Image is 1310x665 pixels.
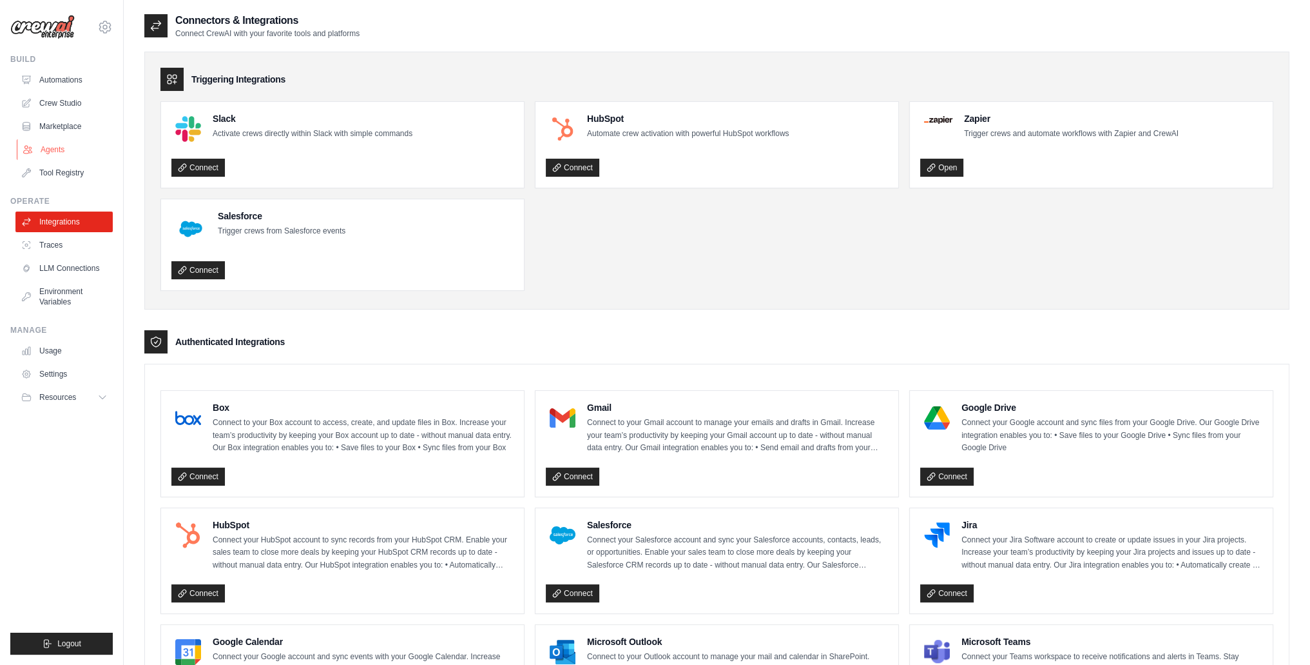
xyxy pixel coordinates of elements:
[218,225,345,238] p: Trigger crews from Salesforce events
[920,584,974,602] a: Connect
[15,93,113,114] a: Crew Studio
[15,70,113,90] a: Automations
[550,405,575,431] img: Gmail Logo
[218,210,345,223] h4: Salesforce
[924,639,950,665] img: Microsoft Teams Logo
[920,159,963,177] a: Open
[213,128,412,141] p: Activate crews directly within Slack with simple commands
[175,405,201,431] img: Box Logo
[587,112,789,125] h4: HubSpot
[15,235,113,255] a: Traces
[550,116,575,142] img: HubSpot Logo
[213,417,514,455] p: Connect to your Box account to access, create, and update files in Box. Increase your team’s prod...
[587,635,888,648] h4: Microsoft Outlook
[175,213,206,244] img: Salesforce Logo
[550,522,575,548] img: Salesforce Logo
[175,522,201,548] img: HubSpot Logo
[924,405,950,431] img: Google Drive Logo
[171,468,225,486] a: Connect
[15,116,113,137] a: Marketplace
[587,401,888,414] h4: Gmail
[15,364,113,384] a: Settings
[924,522,950,548] img: Jira Logo
[587,128,789,141] p: Automate crew activation with powerful HubSpot workflows
[175,13,360,28] h2: Connectors & Integrations
[15,341,113,361] a: Usage
[213,534,514,572] p: Connect your HubSpot account to sync records from your HubSpot CRM. Enable your sales team to clo...
[171,584,225,602] a: Connect
[961,417,1262,455] p: Connect your Google account and sync files from your Google Drive. Our Google Drive integration e...
[15,163,113,183] a: Tool Registry
[546,468,599,486] a: Connect
[213,519,514,531] h4: HubSpot
[213,112,412,125] h4: Slack
[175,335,285,348] h3: Authenticated Integrations
[924,116,952,124] img: Zapier Logo
[15,387,113,408] button: Resources
[550,639,575,665] img: Microsoft Outlook Logo
[213,401,514,414] h4: Box
[191,73,285,86] h3: Triggering Integrations
[10,325,113,335] div: Manage
[587,519,888,531] h4: Salesforce
[39,392,76,402] span: Resources
[15,258,113,279] a: LLM Connections
[961,534,1262,572] p: Connect your Jira Software account to create or update issues in your Jira projects. Increase you...
[587,534,888,572] p: Connect your Salesforce account and sync your Salesforce accounts, contacts, leads, or opportunit...
[10,15,75,39] img: Logo
[587,417,888,455] p: Connect to your Gmail account to manage your emails and drafts in Gmail. Increase your team’s pro...
[920,468,974,486] a: Connect
[10,54,113,65] div: Build
[961,635,1262,648] h4: Microsoft Teams
[175,28,360,39] p: Connect CrewAI with your favorite tools and platforms
[546,584,599,602] a: Connect
[57,639,81,649] span: Logout
[171,261,225,279] a: Connect
[15,281,113,312] a: Environment Variables
[10,633,113,655] button: Logout
[964,128,1179,141] p: Trigger crews and automate workflows with Zapier and CrewAI
[171,159,225,177] a: Connect
[213,635,514,648] h4: Google Calendar
[546,159,599,177] a: Connect
[961,401,1262,414] h4: Google Drive
[10,196,113,206] div: Operate
[175,639,201,665] img: Google Calendar Logo
[964,112,1179,125] h4: Zapier
[17,139,114,160] a: Agents
[175,116,201,142] img: Slack Logo
[961,519,1262,531] h4: Jira
[15,212,113,232] a: Integrations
